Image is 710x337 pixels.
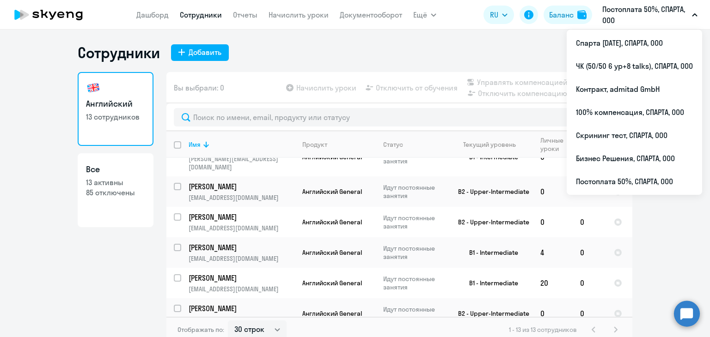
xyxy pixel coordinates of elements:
h3: Английский [86,98,145,110]
p: Идут постоянные занятия [383,275,447,291]
a: Все13 активны85 отключены [78,153,153,227]
td: 0 [533,207,573,237]
span: Английский General [302,309,362,318]
p: [EMAIL_ADDRESS][DOMAIN_NAME] [189,315,294,324]
button: Балансbalance [544,6,592,24]
button: Добавить [171,44,229,61]
span: Ещё [413,9,427,20]
p: [EMAIL_ADDRESS][DOMAIN_NAME] [189,285,294,293]
span: RU [490,9,498,20]
a: [PERSON_NAME] [189,242,294,253]
h3: Все [86,163,145,175]
div: Баланс [549,9,574,20]
span: Английский General [302,187,362,196]
div: Текущий уровень [454,140,532,149]
span: Английский General [302,218,362,226]
td: 20 [533,268,573,298]
p: [PERSON_NAME][EMAIL_ADDRESS][DOMAIN_NAME] [189,155,294,171]
td: B1 - Intermediate [447,268,533,298]
td: B2 - Upper-Intermediate [447,207,533,237]
p: [PERSON_NAME] [189,242,293,253]
p: 13 активны [86,177,145,187]
div: Статус [383,140,403,149]
p: [EMAIL_ADDRESS][DOMAIN_NAME] [189,193,294,202]
div: Продукт [302,140,327,149]
a: [PERSON_NAME] [189,303,294,313]
span: Английский General [302,279,362,287]
span: Английский General [302,248,362,257]
div: Личные уроки [540,136,572,153]
span: Вы выбрали: 0 [174,82,224,93]
p: [PERSON_NAME] [189,181,293,192]
a: Начислить уроки [269,10,329,19]
span: 1 - 13 из 13 сотрудников [509,325,577,334]
img: english [86,80,101,95]
a: Английский13 сотрудников [78,72,153,146]
div: Продукт [302,140,375,149]
button: RU [484,6,514,24]
div: Добавить [189,47,221,58]
div: Имя [189,140,201,149]
a: Документооборот [340,10,402,19]
td: 0 [573,268,606,298]
p: 13 сотрудников [86,112,145,122]
p: [PERSON_NAME] [189,303,293,313]
ul: Ещё [567,30,702,195]
td: 0 [533,176,573,207]
a: [PERSON_NAME] [189,273,294,283]
div: Текущий уровень [463,140,516,149]
td: 0 [533,298,573,329]
h1: Сотрудники [78,43,160,62]
td: 4 [533,237,573,268]
a: Дашборд [136,10,169,19]
div: Личные уроки [540,136,566,153]
p: Идут постоянные занятия [383,305,447,322]
input: Поиск по имени, email, продукту или статусу [174,108,625,126]
p: [PERSON_NAME] [189,212,293,222]
p: Постоплата 50%, СПАРТА, ООО [602,4,688,26]
div: Статус [383,140,447,149]
td: 0 [573,298,606,329]
p: 85 отключены [86,187,145,198]
p: Идут постоянные занятия [383,183,447,200]
img: balance [577,10,587,19]
p: [PERSON_NAME] [189,273,293,283]
a: [PERSON_NAME] [189,181,294,192]
a: [PERSON_NAME] [189,212,294,222]
button: Ещё [413,6,436,24]
td: 0 [573,237,606,268]
p: [EMAIL_ADDRESS][DOMAIN_NAME] [189,224,294,232]
td: B2 - Upper-Intermediate [447,176,533,207]
a: Сотрудники [180,10,222,19]
p: [EMAIL_ADDRESS][DOMAIN_NAME] [189,254,294,263]
p: Идут постоянные занятия [383,214,447,230]
td: B1 - Intermediate [447,237,533,268]
p: Идут постоянные занятия [383,244,447,261]
a: Отчеты [233,10,257,19]
span: Отображать по: [177,325,224,334]
td: B2 - Upper-Intermediate [447,298,533,329]
button: Постоплата 50%, СПАРТА, ООО [598,4,702,26]
td: 0 [573,207,606,237]
div: Имя [189,140,294,149]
